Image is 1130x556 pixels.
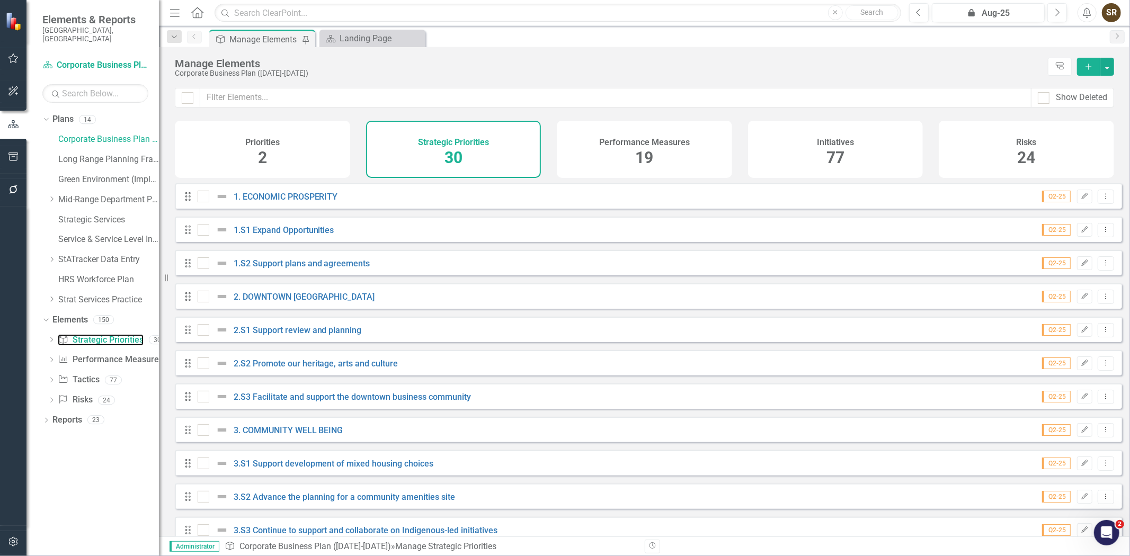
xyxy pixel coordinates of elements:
[58,274,159,286] a: HRS Workforce Plan
[635,148,653,167] span: 19
[58,174,159,186] a: Green Environment (Implementation)
[234,358,398,369] a: 2.S2 Promote our heritage, arts and culture
[1102,3,1121,22] button: SR
[1042,458,1071,469] span: Q2-25
[1042,324,1071,336] span: Q2-25
[322,32,423,45] a: Landing Page
[234,425,343,435] a: 3. COMMUNITY WELL BEING
[215,4,901,22] input: Search ClearPoint...
[1042,191,1071,202] span: Q2-25
[58,234,159,246] a: Service & Service Level Inventory
[1042,357,1071,369] span: Q2-25
[52,414,82,426] a: Reports
[200,88,1031,107] input: Filter Elements...
[175,69,1043,77] div: Corporate Business Plan ([DATE]-[DATE])
[58,394,92,406] a: Risks
[58,133,159,146] a: Corporate Business Plan ([DATE]-[DATE])
[1042,424,1071,436] span: Q2-25
[52,113,74,125] a: Plans
[216,357,228,370] img: Not Defined
[234,492,456,502] a: 3.S2 Advance the planning for a community amenities site
[216,490,228,503] img: Not Defined
[79,115,96,124] div: 14
[1042,224,1071,236] span: Q2-25
[58,294,159,306] a: Strat Services Practice
[216,524,228,536] img: Not Defined
[234,292,375,302] a: 2. DOWNTOWN [GEOGRAPHIC_DATA]
[1042,491,1071,503] span: Q2-25
[42,26,148,43] small: [GEOGRAPHIC_DATA], [GEOGRAPHIC_DATA]
[846,5,898,20] button: Search
[229,33,299,46] div: Manage Elements
[216,457,228,470] img: Not Defined
[58,214,159,226] a: Strategic Services
[42,59,148,71] a: Corporate Business Plan ([DATE]-[DATE])
[936,7,1041,20] div: Aug-25
[599,138,690,147] h4: Performance Measures
[52,314,88,326] a: Elements
[1116,520,1124,528] span: 2
[826,148,844,167] span: 77
[58,374,99,386] a: Tactics
[87,416,104,425] div: 23
[234,525,498,535] a: 3.S3 Continue to support and collaborate on Indigenous-led initiatives
[234,459,434,469] a: 3.S1 Support development of mixed housing choices
[234,325,362,335] a: 2.S1 Support review and planning
[932,3,1045,22] button: Aug-25
[149,335,166,344] div: 30
[58,194,159,206] a: Mid-Range Department Plans
[105,375,122,384] div: 77
[216,223,228,236] img: Not Defined
[98,396,115,405] div: 24
[216,257,228,270] img: Not Defined
[860,8,883,16] span: Search
[58,254,159,266] a: StATracker Data Entry
[234,258,370,268] a: 1.S2 Support plans and agreements
[1042,257,1071,269] span: Q2-25
[216,424,228,436] img: Not Defined
[93,315,114,324] div: 150
[216,324,228,336] img: Not Defined
[1056,92,1107,104] div: Show Deleted
[245,138,280,147] h4: Priorities
[42,13,148,26] span: Elements & Reports
[1042,291,1071,302] span: Q2-25
[234,392,471,402] a: 2.S3 Facilitate and support the downtown business community
[1042,391,1071,402] span: Q2-25
[216,190,228,203] img: Not Defined
[58,154,159,166] a: Long Range Planning Framework
[175,58,1043,69] div: Manage Elements
[58,334,143,346] a: Strategic Priorities
[258,148,267,167] span: 2
[1094,520,1119,545] iframe: Intercom live chat
[1042,524,1071,536] span: Q2-25
[234,192,338,202] a: 1. ECONOMIC PROSPERITY
[5,12,24,30] img: ClearPoint Strategy
[340,32,423,45] div: Landing Page
[58,354,163,366] a: Performance Measures
[170,541,219,552] span: Administrator
[216,290,228,303] img: Not Defined
[817,138,854,147] h4: Initiatives
[225,541,637,553] div: » Manage Strategic Priorities
[42,84,148,103] input: Search Below...
[239,541,391,551] a: Corporate Business Plan ([DATE]-[DATE])
[444,148,462,167] span: 30
[216,390,228,403] img: Not Defined
[234,225,334,235] a: 1.S1 Expand Opportunities
[1018,148,1036,167] span: 24
[418,138,489,147] h4: Strategic Priorities
[1017,138,1037,147] h4: Risks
